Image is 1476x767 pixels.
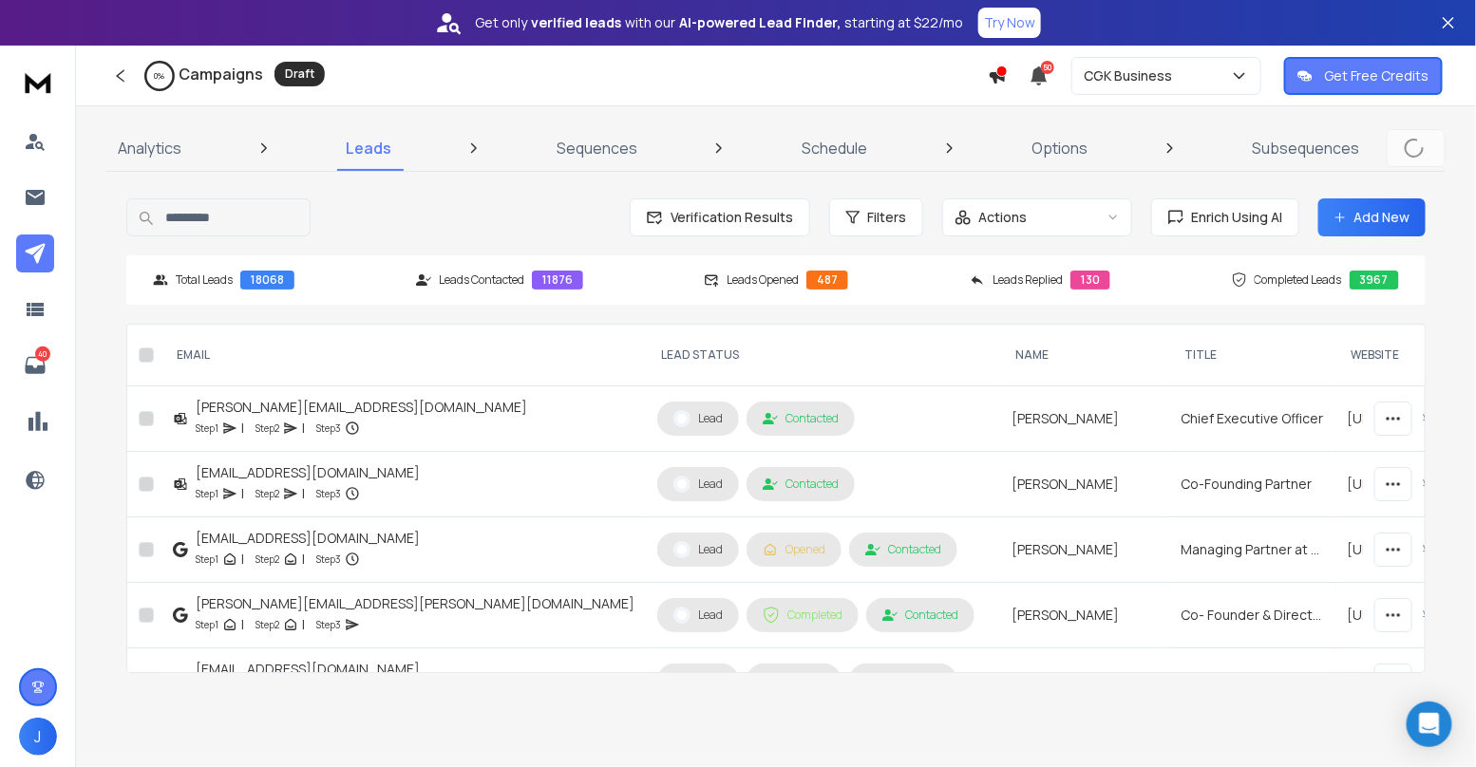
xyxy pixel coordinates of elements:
[673,476,723,493] div: Lead
[302,615,305,634] p: |
[679,13,841,32] strong: AI-powered Lead Finder,
[630,198,810,236] button: Verification Results
[1169,583,1335,648] td: Co- Founder & Director of CAS
[302,484,305,503] p: |
[790,125,879,171] a: Schedule
[763,542,825,557] div: Opened
[316,484,341,503] p: Step 3
[1000,386,1169,452] td: [PERSON_NAME]
[1000,648,1169,714] td: [PERSON_NAME]
[1169,648,1335,714] td: Managing Partner
[255,484,279,503] p: Step 2
[475,13,963,32] p: Get only with our starting at $22/mo
[1070,271,1110,290] div: 130
[993,272,1063,288] p: Leads Replied
[1000,325,1169,386] th: NAME
[1169,325,1335,386] th: Title
[196,550,218,569] p: Step 1
[763,411,839,426] div: Contacted
[19,65,57,100] img: logo
[1284,57,1443,95] button: Get Free Credits
[196,463,420,482] div: [EMAIL_ADDRESS][DOMAIN_NAME]
[16,346,54,384] a: 40
[255,419,279,438] p: Step 2
[646,325,1000,386] th: LEAD STATUS
[868,208,907,227] span: Filters
[727,272,799,288] p: Leads Opened
[1324,66,1429,85] p: Get Free Credits
[196,660,420,679] div: [EMAIL_ADDRESS][DOMAIN_NAME]
[763,607,842,624] div: Completed
[978,8,1041,38] button: Try Now
[1000,517,1169,583] td: [PERSON_NAME]
[35,346,50,362] p: 40
[545,125,649,171] a: Sequences
[118,137,181,159] p: Analytics
[1084,66,1180,85] p: CGK Business
[196,615,218,634] p: Step 1
[531,13,621,32] strong: verified leads
[673,607,723,624] div: Lead
[439,272,524,288] p: Leads Contacted
[1021,125,1100,171] a: Options
[673,541,723,558] div: Lead
[302,550,305,569] p: |
[196,484,218,503] p: Step 1
[255,615,279,634] p: Step 2
[1255,272,1342,288] p: Completed Leads
[557,137,637,159] p: Sequences
[1169,386,1335,452] td: Chief Executive Officer
[979,208,1028,227] p: Actions
[334,125,403,171] a: Leads
[316,550,341,569] p: Step 3
[1241,125,1372,171] a: Subsequences
[241,615,244,634] p: |
[179,63,263,85] h1: Campaigns
[196,594,634,613] div: [PERSON_NAME][EMAIL_ADDRESS][PERSON_NAME][DOMAIN_NAME]
[1041,61,1054,74] span: 50
[196,529,420,548] div: [EMAIL_ADDRESS][DOMAIN_NAME]
[161,325,646,386] th: EMAIL
[673,410,723,427] div: Lead
[316,615,341,634] p: Step 3
[196,398,527,417] div: [PERSON_NAME][EMAIL_ADDRESS][DOMAIN_NAME]
[106,125,193,171] a: Analytics
[241,419,244,438] p: |
[155,70,165,82] p: 0 %
[196,419,218,438] p: Step 1
[19,718,57,756] button: J
[532,271,583,290] div: 11876
[241,484,244,503] p: |
[1169,517,1335,583] td: Managing Partner at A&G LLP
[1184,208,1283,227] span: Enrich Using AI
[829,198,923,236] button: Filters
[1032,137,1088,159] p: Options
[240,271,294,290] div: 18068
[1151,198,1299,236] button: Enrich Using AI
[316,419,341,438] p: Step 3
[176,272,233,288] p: Total Leads
[1000,583,1169,648] td: [PERSON_NAME]
[274,62,325,86] div: Draft
[882,608,958,623] div: Contacted
[984,13,1035,32] p: Try Now
[302,419,305,438] p: |
[1253,137,1360,159] p: Subsequences
[806,271,848,290] div: 487
[255,550,279,569] p: Step 2
[865,542,941,557] div: Contacted
[1000,452,1169,517] td: [PERSON_NAME]
[802,137,867,159] p: Schedule
[763,477,839,492] div: Contacted
[663,208,794,227] span: Verification Results
[1350,271,1399,290] div: 3967
[1318,198,1426,236] button: Add New
[346,137,391,159] p: Leads
[1169,452,1335,517] td: Co-Founding Partner
[1407,702,1452,747] div: Open Intercom Messenger
[241,550,244,569] p: |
